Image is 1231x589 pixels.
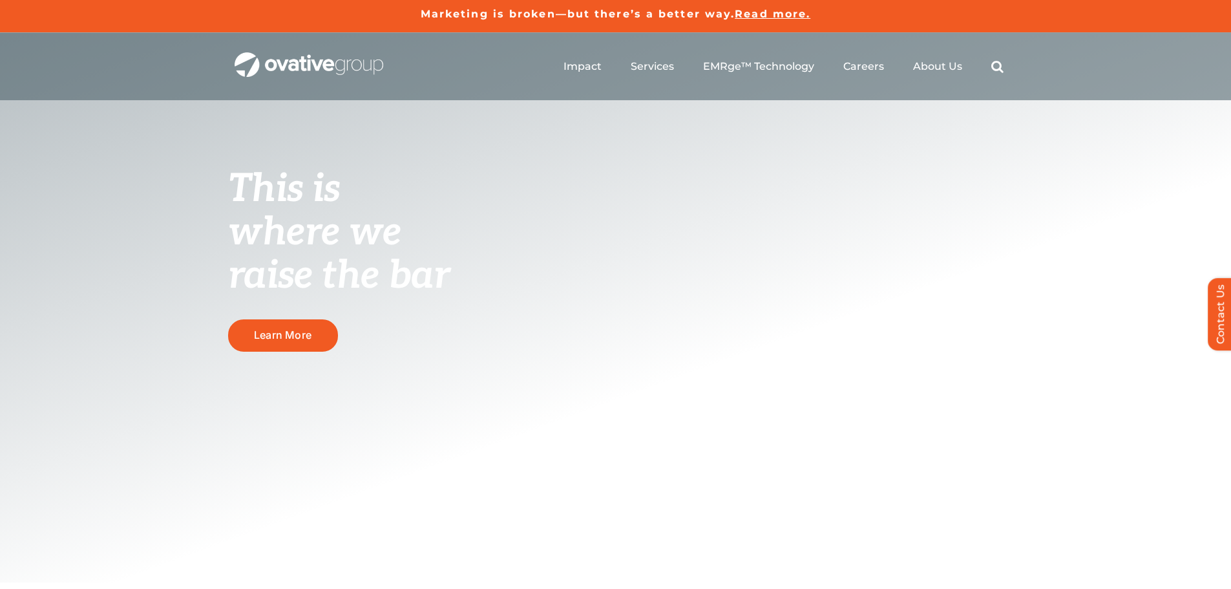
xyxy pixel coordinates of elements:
span: Learn More [254,329,311,341]
a: Marketing is broken—but there’s a better way. [421,8,735,20]
span: This is [228,166,341,213]
a: EMRge™ Technology [703,60,814,73]
nav: Menu [563,46,1004,87]
a: About Us [913,60,962,73]
a: Careers [843,60,884,73]
a: Services [631,60,674,73]
a: Learn More [228,319,338,351]
a: Read more. [735,8,810,20]
a: OG_Full_horizontal_WHT [235,51,383,63]
a: Impact [563,60,602,73]
span: where we raise the bar [228,209,450,299]
a: Search [991,60,1004,73]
